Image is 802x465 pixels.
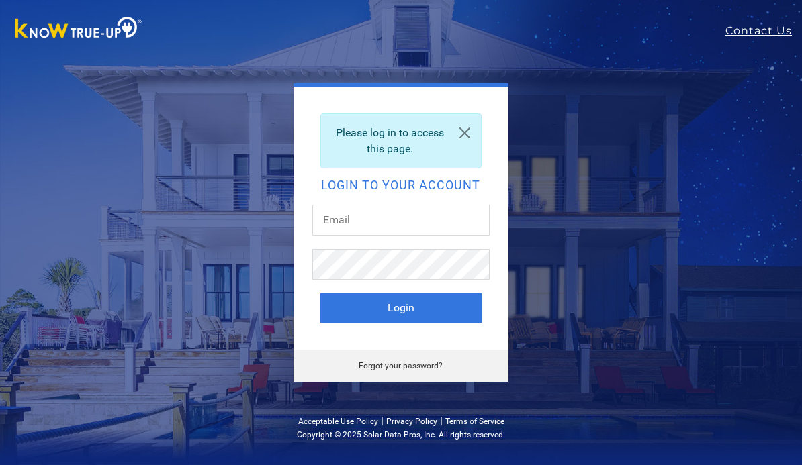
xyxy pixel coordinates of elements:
img: Know True-Up [8,14,149,44]
a: Terms of Service [445,417,504,426]
a: Close [449,114,481,152]
h2: Login to your account [320,179,482,191]
button: Login [320,293,482,323]
a: Privacy Policy [386,417,437,426]
span: | [381,414,384,427]
a: Forgot your password? [359,361,443,370]
a: Contact Us [725,23,802,39]
div: Please log in to access this page. [320,113,482,168]
a: Acceptable Use Policy [298,417,378,426]
input: Email [312,205,490,236]
span: | [440,414,443,427]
